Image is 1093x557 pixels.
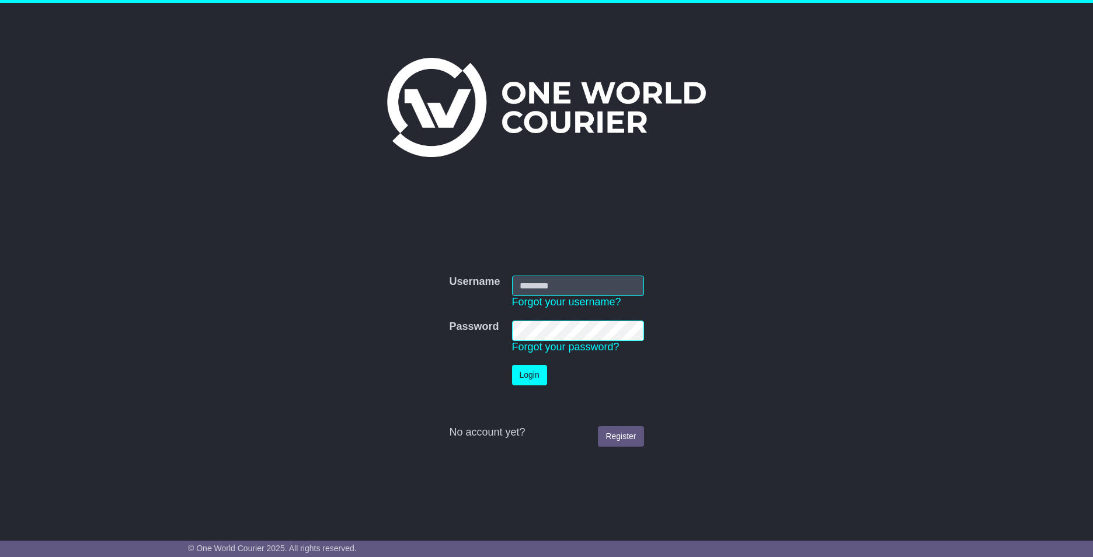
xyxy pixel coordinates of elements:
a: Forgot your username? [512,296,621,308]
label: Password [449,321,499,333]
a: Forgot your password? [512,341,619,353]
span: © One World Courier 2025. All rights reserved. [188,544,357,553]
label: Username [449,276,500,288]
div: No account yet? [449,426,643,439]
a: Register [598,426,643,447]
img: One World [387,58,706,157]
button: Login [512,365,547,385]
